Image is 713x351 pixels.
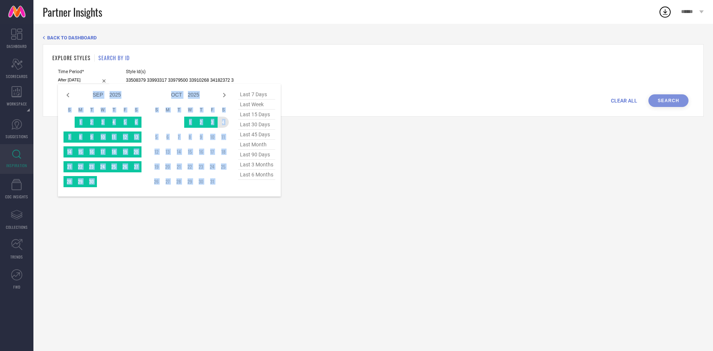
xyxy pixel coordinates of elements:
span: last week [238,100,275,110]
td: Wed Sep 24 2025 [97,161,108,172]
th: Friday [119,107,130,113]
td: Wed Oct 08 2025 [184,131,195,143]
div: Back TO Dashboard [43,35,704,40]
td: Mon Oct 20 2025 [162,161,173,172]
div: Next month [220,91,229,100]
td: Wed Oct 29 2025 [184,176,195,187]
td: Mon Sep 22 2025 [75,161,86,172]
td: Tue Sep 09 2025 [86,131,97,143]
th: Saturday [218,107,229,113]
td: Wed Sep 10 2025 [97,131,108,143]
td: Tue Oct 21 2025 [173,161,184,172]
td: Fri Sep 26 2025 [119,161,130,172]
h1: SEARCH BY ID [98,54,130,62]
td: Sun Sep 21 2025 [64,161,75,172]
td: Fri Oct 31 2025 [206,176,218,187]
td: Sun Sep 14 2025 [64,146,75,157]
td: Fri Sep 19 2025 [119,146,130,157]
span: DASHBOARD [7,43,27,49]
input: Select time period [58,76,109,84]
span: TRENDS [10,254,23,260]
span: last month [238,140,275,150]
span: last 7 days [238,90,275,100]
span: INSPIRATION [6,163,27,168]
span: WORKSPACE [7,101,27,107]
th: Sunday [151,107,162,113]
h1: EXPLORE STYLES [52,54,91,62]
td: Thu Oct 23 2025 [195,161,206,172]
span: SUGGESTIONS [6,134,28,139]
td: Mon Sep 01 2025 [75,117,86,128]
td: Fri Sep 05 2025 [119,117,130,128]
td: Thu Sep 25 2025 [108,161,119,172]
span: last 30 days [238,120,275,130]
th: Monday [75,107,86,113]
span: FWD [13,284,20,290]
span: Time Period* [58,69,109,74]
td: Sun Oct 05 2025 [151,131,162,143]
th: Wednesday [184,107,195,113]
td: Tue Oct 07 2025 [173,131,184,143]
td: Sat Sep 06 2025 [130,117,141,128]
td: Sat Sep 27 2025 [130,161,141,172]
th: Friday [206,107,218,113]
td: Sun Oct 19 2025 [151,161,162,172]
span: CLEAR ALL [611,98,637,104]
td: Fri Sep 12 2025 [119,131,130,143]
td: Sun Sep 28 2025 [64,176,75,187]
th: Tuesday [86,107,97,113]
span: last 15 days [238,110,275,120]
td: Wed Sep 17 2025 [97,146,108,157]
td: Sat Oct 25 2025 [218,161,229,172]
span: BACK TO DASHBOARD [47,35,97,40]
td: Thu Sep 04 2025 [108,117,119,128]
td: Thu Sep 18 2025 [108,146,119,157]
span: Style Id(s) [126,69,234,74]
td: Wed Sep 03 2025 [97,117,108,128]
div: Previous month [64,91,72,100]
td: Fri Oct 17 2025 [206,146,218,157]
td: Thu Oct 16 2025 [195,146,206,157]
span: SCORECARDS [6,74,28,79]
td: Fri Oct 10 2025 [206,131,218,143]
td: Sat Oct 18 2025 [218,146,229,157]
td: Mon Oct 13 2025 [162,146,173,157]
td: Sat Oct 11 2025 [218,131,229,143]
td: Sun Oct 12 2025 [151,146,162,157]
th: Wednesday [97,107,108,113]
td: Tue Sep 02 2025 [86,117,97,128]
td: Tue Sep 23 2025 [86,161,97,172]
td: Sat Oct 04 2025 [218,117,229,128]
th: Saturday [130,107,141,113]
td: Sat Sep 20 2025 [130,146,141,157]
td: Tue Sep 16 2025 [86,146,97,157]
td: Thu Sep 11 2025 [108,131,119,143]
th: Monday [162,107,173,113]
th: Sunday [64,107,75,113]
span: COLLECTIONS [6,224,28,230]
td: Sun Sep 07 2025 [64,131,75,143]
div: Open download list [658,5,672,19]
td: Thu Oct 02 2025 [195,117,206,128]
span: last 90 days [238,150,275,160]
span: last 45 days [238,130,275,140]
th: Thursday [195,107,206,113]
td: Tue Oct 14 2025 [173,146,184,157]
td: Wed Oct 01 2025 [184,117,195,128]
td: Wed Oct 15 2025 [184,146,195,157]
td: Thu Oct 30 2025 [195,176,206,187]
input: Enter comma separated style ids e.g. 12345, 67890 [126,76,234,85]
td: Mon Sep 29 2025 [75,176,86,187]
td: Sun Oct 26 2025 [151,176,162,187]
td: Wed Oct 22 2025 [184,161,195,172]
th: Tuesday [173,107,184,113]
td: Mon Oct 27 2025 [162,176,173,187]
span: Partner Insights [43,4,102,20]
td: Sat Sep 13 2025 [130,131,141,143]
span: last 6 months [238,170,275,180]
td: Tue Oct 28 2025 [173,176,184,187]
td: Fri Oct 24 2025 [206,161,218,172]
th: Thursday [108,107,119,113]
td: Mon Sep 15 2025 [75,146,86,157]
td: Mon Sep 08 2025 [75,131,86,143]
